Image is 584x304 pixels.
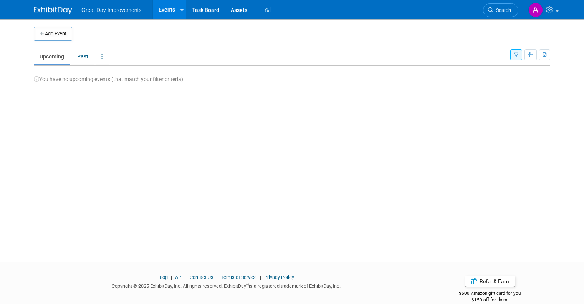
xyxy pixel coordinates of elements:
[430,297,550,303] div: $150 off for them.
[528,3,543,17] img: Alexis Carrero
[430,285,550,303] div: $500 Amazon gift card for you,
[264,274,294,280] a: Privacy Policy
[175,274,182,280] a: API
[34,7,72,14] img: ExhibitDay
[34,281,418,290] div: Copyright © 2025 ExhibitDay, Inc. All rights reserved. ExhibitDay is a registered trademark of Ex...
[190,274,213,280] a: Contact Us
[158,274,168,280] a: Blog
[215,274,220,280] span: |
[258,274,263,280] span: |
[81,7,141,13] span: Great Day Improvements
[34,76,185,82] span: You have no upcoming events (that match your filter criteria).
[34,27,72,41] button: Add Event
[71,49,94,64] a: Past
[34,49,70,64] a: Upcoming
[246,282,249,287] sup: ®
[184,274,189,280] span: |
[221,274,257,280] a: Terms of Service
[169,274,174,280] span: |
[493,7,511,13] span: Search
[483,3,518,17] a: Search
[465,276,515,287] a: Refer & Earn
